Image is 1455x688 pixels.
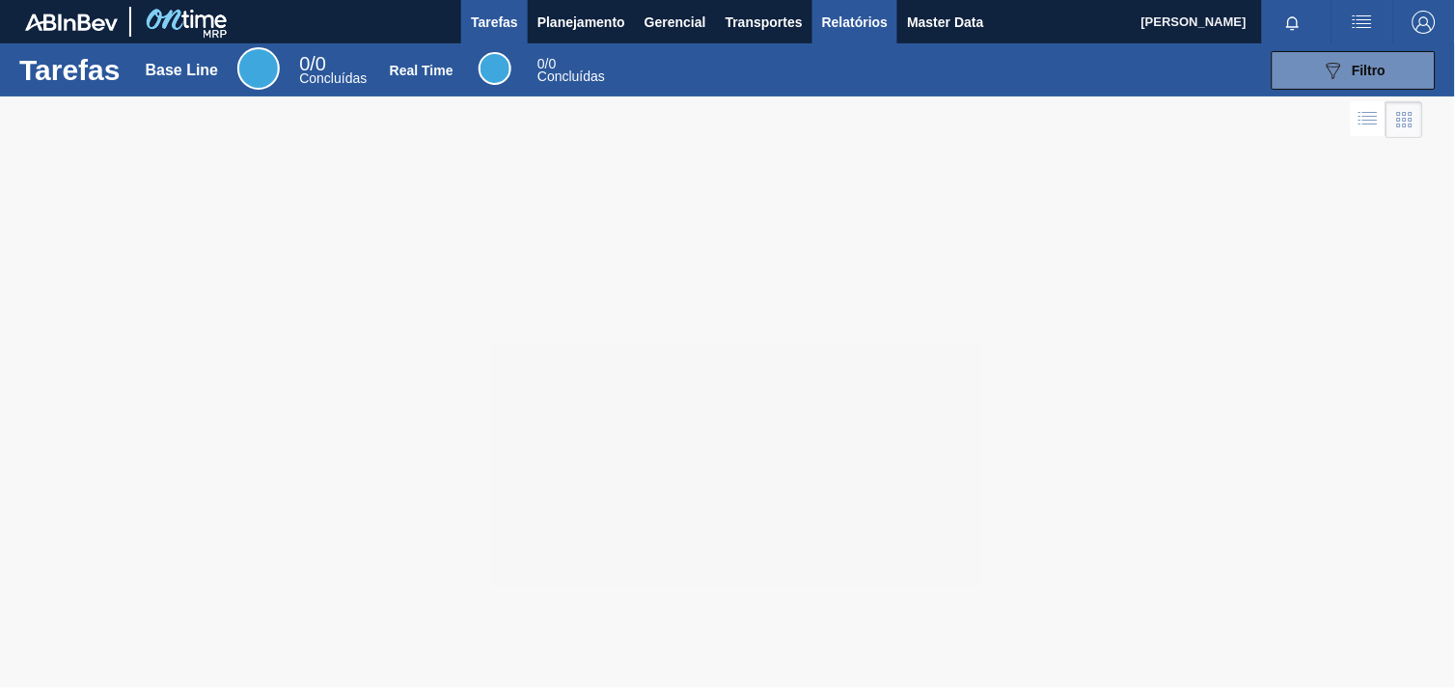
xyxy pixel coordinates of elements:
span: Tarefas [471,11,518,34]
span: Filtro [1353,63,1386,78]
img: TNhmsLtSVTkK8tSr43FrP2fwEKptu5GPRR3wAAAABJRU5ErkJggg== [25,14,118,31]
h1: Tarefas [19,59,121,81]
button: Filtro [1272,51,1436,90]
span: 0 [299,53,310,74]
span: Planejamento [537,11,625,34]
span: / 0 [299,53,326,74]
span: Gerencial [645,11,706,34]
div: Real Time [537,58,605,83]
span: Relatórios [822,11,888,34]
img: Logout [1413,11,1436,34]
div: Base Line [146,62,219,79]
span: Concluídas [299,70,367,86]
div: Real Time [390,63,453,78]
span: Transportes [726,11,803,34]
span: 0 [537,56,545,71]
button: Notificações [1262,9,1324,36]
span: Master Data [907,11,983,34]
div: Base Line [237,47,280,90]
span: Concluídas [537,69,605,84]
div: Real Time [479,52,511,85]
div: Base Line [299,56,367,85]
img: userActions [1351,11,1374,34]
span: / 0 [537,56,556,71]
